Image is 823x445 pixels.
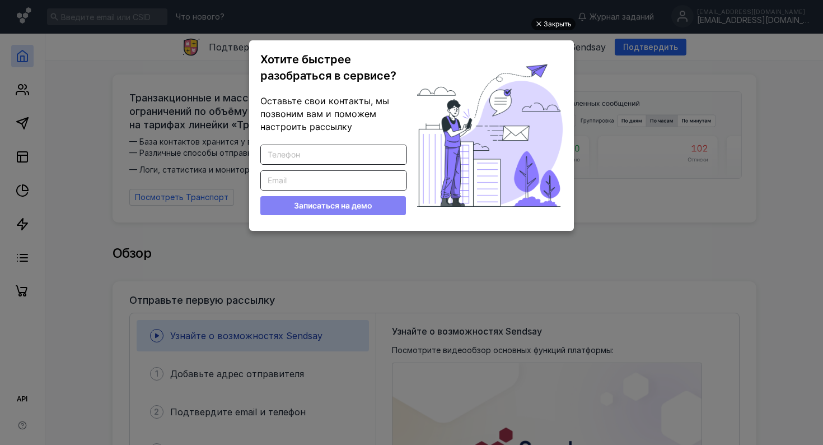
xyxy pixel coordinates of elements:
input: Телефон [261,145,406,164]
input: Email [261,171,406,190]
span: Оставьте свои контакты, мы позвоним вам и поможем настроить рассылку [260,95,389,132]
div: Закрыть [544,18,572,30]
span: Хотите быстрее разобраться в сервисе? [260,53,396,82]
button: Записаться на демо [260,196,406,215]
